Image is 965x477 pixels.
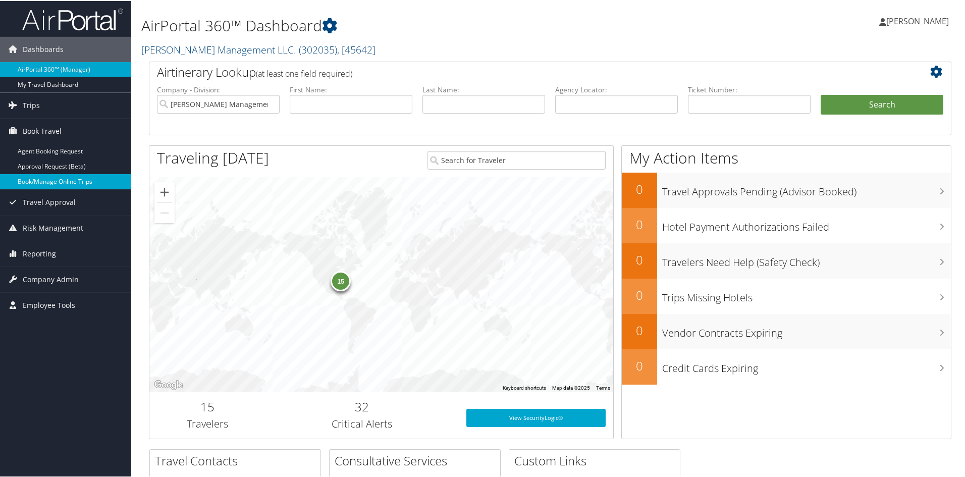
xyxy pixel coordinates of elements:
span: Book Travel [23,118,62,143]
h1: AirPortal 360™ Dashboard [141,14,686,35]
button: Search [821,94,943,114]
span: Travel Approval [23,189,76,214]
h2: 15 [157,397,258,414]
h2: 0 [622,215,657,232]
a: View SecurityLogic® [466,408,606,426]
span: ( 302035 ) [299,42,337,56]
h2: 0 [622,356,657,374]
a: 0Hotel Payment Authorizations Failed [622,207,951,242]
span: Map data ©2025 [552,384,590,390]
span: Trips [23,92,40,117]
a: Open this area in Google Maps (opens a new window) [152,378,185,391]
a: [PERSON_NAME] Management LLC. [141,42,376,56]
h1: My Action Items [622,146,951,168]
span: Risk Management [23,215,83,240]
h3: Travel Approvals Pending (Advisor Booked) [662,179,951,198]
label: First Name: [290,84,412,94]
span: (at least one field required) [256,67,352,78]
label: Company - Division: [157,84,280,94]
a: 0Travel Approvals Pending (Advisor Booked) [622,172,951,207]
a: 0Vendor Contracts Expiring [622,313,951,348]
button: Zoom out [154,202,175,222]
h3: Travelers Need Help (Safety Check) [662,249,951,269]
a: 0Travelers Need Help (Safety Check) [622,242,951,278]
h2: 32 [273,397,451,414]
h2: 0 [622,250,657,268]
h3: Hotel Payment Authorizations Failed [662,214,951,233]
a: [PERSON_NAME] [879,5,959,35]
button: Keyboard shortcuts [503,384,546,391]
label: Last Name: [422,84,545,94]
span: Employee Tools [23,292,75,317]
h2: Airtinerary Lookup [157,63,877,80]
span: Reporting [23,240,56,266]
h3: Travelers [157,416,258,430]
input: Search for Traveler [427,150,606,169]
label: Agency Locator: [555,84,678,94]
a: Terms (opens in new tab) [596,384,610,390]
span: Dashboards [23,36,64,61]
div: 15 [331,270,351,290]
h3: Critical Alerts [273,416,451,430]
a: 0Credit Cards Expiring [622,348,951,384]
a: 0Trips Missing Hotels [622,278,951,313]
h2: Travel Contacts [155,451,320,468]
img: airportal-logo.png [22,7,123,30]
span: Company Admin [23,266,79,291]
h2: 0 [622,286,657,303]
h2: 0 [622,180,657,197]
span: , [ 45642 ] [337,42,376,56]
h2: 0 [622,321,657,338]
h2: Custom Links [514,451,680,468]
button: Zoom in [154,181,175,201]
h1: Traveling [DATE] [157,146,269,168]
h3: Trips Missing Hotels [662,285,951,304]
h2: Consultative Services [335,451,500,468]
span: [PERSON_NAME] [886,15,949,26]
label: Ticket Number: [688,84,811,94]
h3: Credit Cards Expiring [662,355,951,375]
h3: Vendor Contracts Expiring [662,320,951,339]
img: Google [152,378,185,391]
